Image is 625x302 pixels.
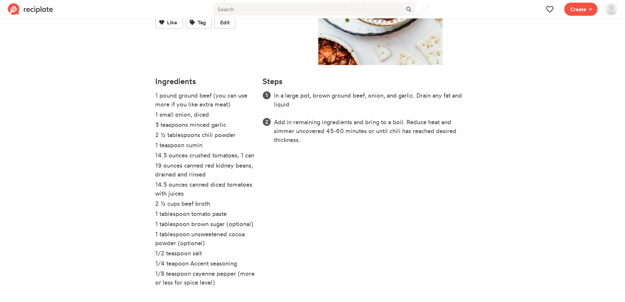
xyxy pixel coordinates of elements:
li: 2 ½ tablespoons chili powder [155,130,255,141]
button: Like [155,16,183,29]
span: Edit [220,18,230,26]
li: In a large pot, brown ground beef, onion, and garlic. Drain any fat and liquid [274,91,470,109]
li: 3 teaspoons minced garlic [155,120,255,130]
li: 1 pound ground beef (you can use more if you like extra meat) [155,91,255,110]
li: 1 tablespoon unsweetened cocoa powder (optional) [155,230,255,249]
li: 1/2 teaspoon salt [155,249,255,259]
li: 1 small onion, diced [155,110,255,120]
span: Create [570,5,586,13]
li: Add in remaining ingredients and bring to a boil. Reduce heat and simmer uncovered 45-60 minutes ... [274,118,470,144]
h4: Ingredients [155,77,255,86]
span: Like [167,18,177,26]
li: 14.5 ounces canned diced tomatoes with juices [155,180,255,199]
input: Search [214,3,402,16]
h4: Steps [262,77,282,86]
img: Reciplate [8,3,53,15]
li: 1 teaspoon cumin [155,141,255,151]
button: Edit [214,16,236,29]
li: 14.5 ounces crushed tomatoes, 1 can [155,151,255,161]
img: User's avatar [605,3,617,15]
li: 19 ounces canned red kidney beans, drained and rinsed [155,161,255,180]
button: Tag [186,16,212,29]
li: 1/4 teapoon Accent seasoning [155,259,255,269]
li: 2 ½ cups beef broth [155,199,255,209]
span: Tag [198,18,206,26]
button: Create [564,3,597,16]
li: 1/8 teaspoon cayenne pepper (more or less for spice level) [155,269,255,288]
li: 1 tablespoon tomato paste [155,209,255,220]
li: 1 tablespoon brown sugar (optional) [155,220,255,230]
